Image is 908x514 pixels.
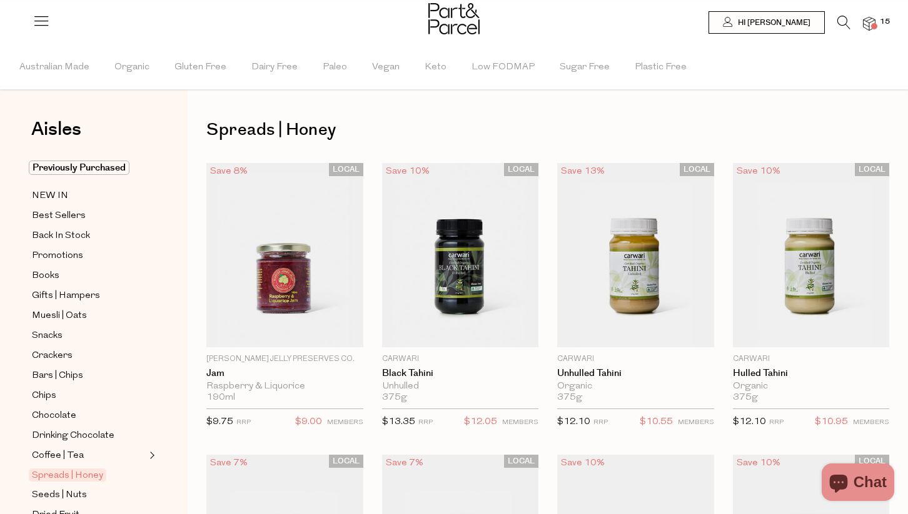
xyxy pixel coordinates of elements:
a: 15 [863,17,875,30]
div: Save 10% [557,455,608,472]
span: Low FODMAP [472,46,535,89]
span: 375g [382,392,407,403]
span: $12.10 [557,417,590,427]
div: Raspberry & Liquorice [206,381,363,392]
small: MEMBERS [853,419,889,426]
span: $12.05 [464,414,497,430]
span: 375g [557,392,582,403]
div: Organic [733,381,890,392]
span: Gifts | Hampers [32,289,100,304]
a: Black Tahini [382,368,539,379]
a: Gifts | Hampers [32,288,146,304]
span: Gluten Free [174,46,226,89]
a: Unhulled Tahini [557,368,714,379]
img: Unhulled Tahini [557,163,714,348]
small: RRP [418,419,433,426]
span: Hi [PERSON_NAME] [735,17,810,28]
a: Chocolate [32,408,146,423]
img: Jam [206,163,363,348]
span: Muesli | Oats [32,309,87,324]
span: Chips [32,388,56,403]
a: Previously Purchased [32,161,146,175]
span: Dairy Free [251,46,298,89]
span: 190ml [206,392,235,403]
img: Black Tahini [382,163,539,348]
a: Back In Stock [32,228,146,244]
span: Promotions [32,249,83,264]
span: $9.00 [295,414,322,430]
a: Snacks [32,328,146,343]
span: Australian Made [19,46,89,89]
p: [PERSON_NAME] Jelly Preserves Co. [206,353,363,365]
p: Carwari [733,353,890,365]
span: $9.75 [206,417,233,427]
span: Paleo [323,46,347,89]
span: 375g [733,392,758,403]
div: Save 10% [382,163,433,180]
div: Organic [557,381,714,392]
span: Drinking Chocolate [32,428,114,443]
div: Save 7% [382,455,427,472]
span: Best Sellers [32,209,86,224]
span: $12.10 [733,417,766,427]
small: RRP [593,419,608,426]
a: Muesli | Oats [32,308,146,324]
span: LOCAL [329,455,363,468]
span: Seeds | Nuts [32,488,87,503]
small: MEMBERS [327,419,363,426]
a: Promotions [32,248,146,264]
button: Expand/Collapse Coffee | Tea [146,448,155,463]
a: Spreads | Honey [32,468,146,483]
span: NEW IN [32,189,68,204]
small: MEMBERS [678,419,714,426]
span: Keto [425,46,446,89]
small: RRP [236,419,251,426]
img: Hulled Tahini [733,163,890,348]
a: Hulled Tahini [733,368,890,379]
span: LOCAL [504,455,538,468]
span: Previously Purchased [29,161,129,175]
a: Jam [206,368,363,379]
span: Vegan [372,46,400,89]
div: Save 13% [557,163,608,180]
p: Carwari [557,353,714,365]
a: Crackers [32,348,146,363]
span: Books [32,269,59,284]
span: LOCAL [329,163,363,176]
a: Aisles [31,120,81,151]
a: Bars | Chips [32,368,146,383]
span: Back In Stock [32,229,90,244]
span: LOCAL [855,455,889,468]
span: Organic [114,46,149,89]
span: Crackers [32,348,73,363]
span: LOCAL [504,163,538,176]
a: Books [32,268,146,284]
span: LOCAL [680,163,714,176]
div: Save 10% [733,455,784,472]
div: Save 10% [733,163,784,180]
a: NEW IN [32,188,146,204]
span: 15 [877,16,893,27]
span: $10.95 [815,414,848,430]
div: Save 8% [206,163,251,180]
span: $13.35 [382,417,415,427]
a: Best Sellers [32,208,146,224]
a: Seeds | Nuts [32,487,146,503]
span: Aisles [31,116,81,143]
a: Coffee | Tea [32,448,146,463]
span: LOCAL [855,163,889,176]
span: Coffee | Tea [32,448,84,463]
a: Hi [PERSON_NAME] [709,11,825,34]
span: $10.55 [640,414,673,430]
span: Plastic Free [635,46,687,89]
span: Sugar Free [560,46,610,89]
a: Drinking Chocolate [32,428,146,443]
inbox-online-store-chat: Shopify online store chat [818,463,898,504]
span: Snacks [32,329,63,343]
p: Carwari [382,353,539,365]
span: Spreads | Honey [29,468,106,482]
span: Bars | Chips [32,368,83,383]
h1: Spreads | Honey [206,116,889,144]
small: MEMBERS [502,419,538,426]
small: RRP [769,419,784,426]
